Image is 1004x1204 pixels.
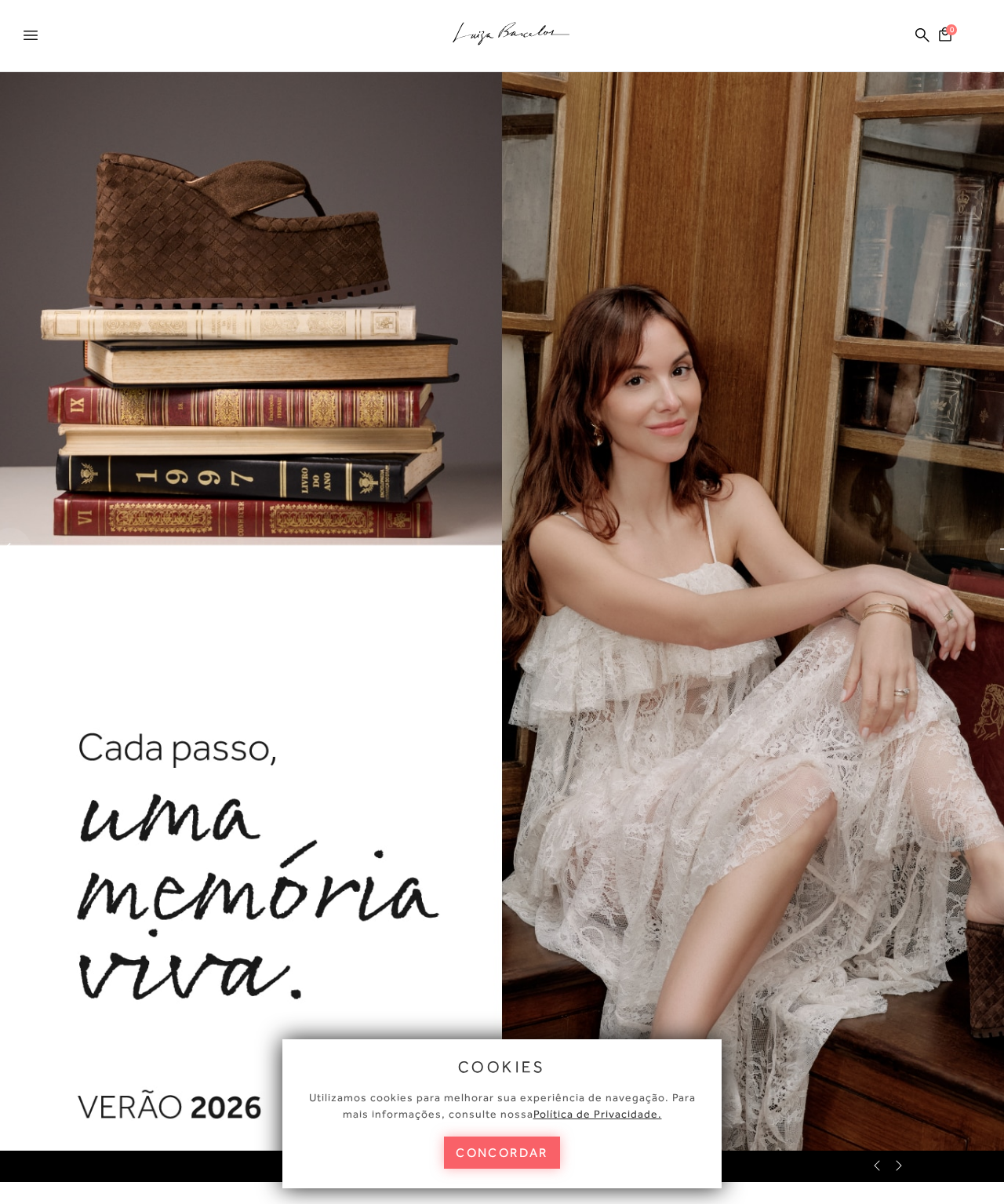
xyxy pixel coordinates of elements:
button: 0 [934,26,956,47]
span: 0 [946,24,957,35]
span: cookies [458,1058,546,1075]
button: concordar [444,1137,560,1169]
a: Política de Privacidade. [533,1108,662,1120]
span: Utilizamos cookies para melhorar sua experiência de navegação. Para mais informações, consulte nossa [309,1091,696,1120]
